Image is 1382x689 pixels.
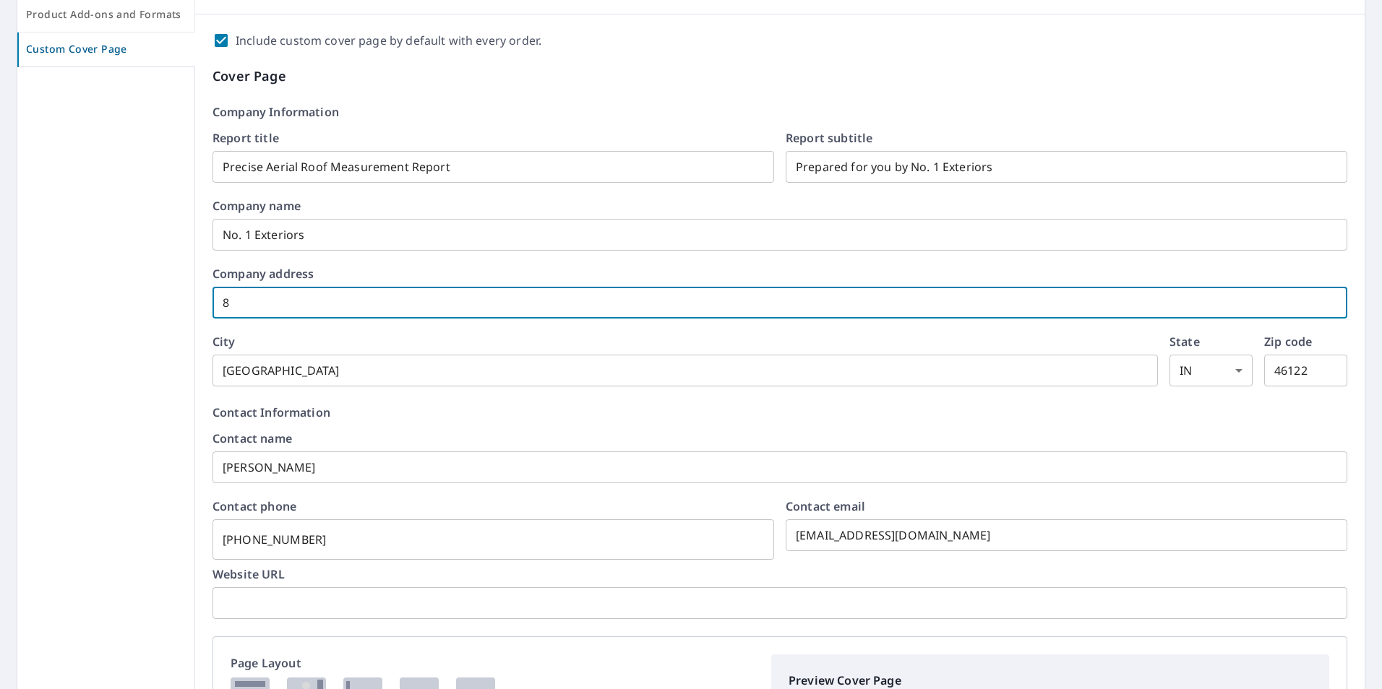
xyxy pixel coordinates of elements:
[213,500,774,512] label: Contact phone
[213,66,1347,86] p: Cover Page
[1169,355,1253,386] div: IN
[786,500,1347,512] label: Contact email
[213,336,1158,347] label: City
[213,103,1347,121] p: Company Information
[26,6,186,24] span: Product Add-ons and Formats
[213,200,1347,212] label: Company name
[213,433,1347,444] label: Contact name
[213,268,1347,279] label: Company address
[789,672,1312,689] p: Preview Cover Page
[786,132,1347,144] label: Report subtitle
[213,404,1347,421] p: Contact Information
[1264,336,1347,347] label: Zip code
[213,568,1347,580] label: Website URL
[231,654,754,672] p: Page Layout
[26,40,186,58] span: Custom Cover Page
[213,132,774,144] label: Report title
[1180,364,1192,378] em: IN
[1169,336,1253,347] label: State
[236,32,541,49] label: Include custom cover page by default with every order.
